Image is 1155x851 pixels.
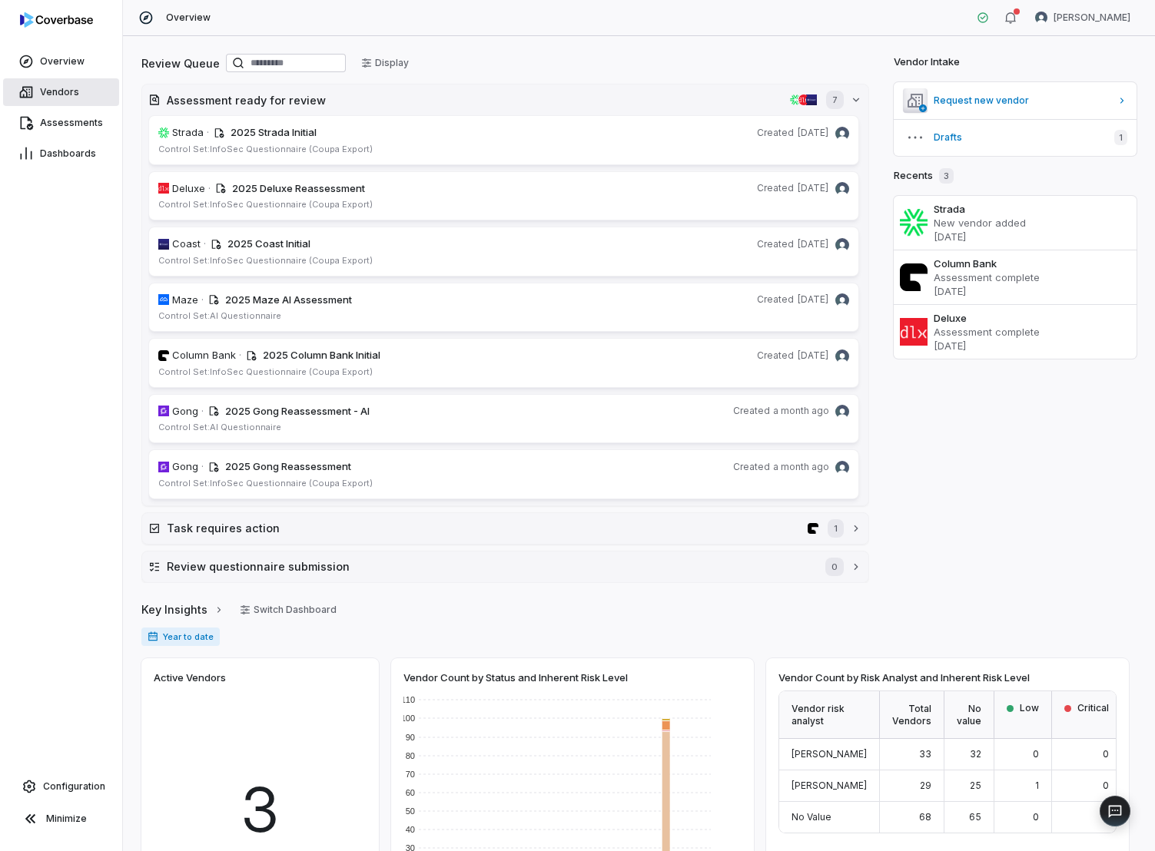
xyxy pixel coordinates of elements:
span: Control Set: InfoSec Questionnaire (Coupa Export) [158,366,373,377]
span: Coast [172,237,201,252]
img: Daniel Aranibar avatar [835,238,849,252]
span: 2025 Deluxe Reassessment [232,182,365,194]
span: [PERSON_NAME] [1054,12,1130,24]
text: 100 [401,714,415,723]
span: · [201,293,204,308]
span: Maze [172,293,198,308]
a: coast.ioCoast· 2025 Coast InitialCreated[DATE]Daniel Aranibar avatarControl Set:InfoSec Questionn... [148,227,859,276]
button: Task requires actioncolumn.com1 [142,513,868,544]
span: Vendors [40,86,79,98]
p: [DATE] [934,230,1130,243]
span: · [208,181,211,197]
a: Column BankAssessment complete[DATE] [894,250,1137,304]
svg: Date range for report [148,631,158,642]
h2: Review Queue [141,55,220,71]
img: Daniel Aranibar avatar [1035,12,1047,24]
span: · [239,348,241,363]
span: Column Bank [172,348,236,363]
p: [DATE] [934,339,1130,353]
p: Assessment complete [934,270,1130,284]
span: 2025 Maze AI Assessment [225,293,352,306]
span: 0 [825,558,844,576]
span: 2025 Gong Reassessment [225,460,351,472]
p: Assessment complete [934,325,1130,339]
span: Deluxe [172,181,205,197]
div: Total Vendors [880,691,944,739]
p: [DATE] [934,284,1130,298]
span: 29 [920,780,931,791]
a: stradaglobal.comStrada· 2025 Strada InitialCreated[DATE]Daniel Aranibar avatarControl Set:InfoSec... [148,115,859,165]
span: Created [757,349,794,362]
a: Vendors [3,78,119,106]
span: [DATE] [797,127,829,139]
a: maze.coMaze· 2025 Maze AI AssessmentCreated[DATE]Daniel Aranibar avatarControl Set:AI Questionnaire [148,283,859,333]
span: 2025 Strada Initial [231,126,317,138]
span: 0 [1103,780,1109,791]
img: Daniel Aranibar avatar [835,293,849,307]
a: Overview [3,48,119,75]
span: Low [1020,702,1039,714]
span: Year to date [141,627,220,646]
span: 1 [1114,130,1127,145]
img: Daniel Aranibar avatar [835,405,849,419]
a: Key Insights [141,594,224,626]
span: 2025 Gong Reassessment - AI [225,405,370,417]
span: Dashboards [40,147,96,160]
span: [PERSON_NAME] [792,748,867,760]
text: 70 [406,770,415,779]
a: gong.ioGong· 2025 Gong ReassessmentCreateda month agoDaniel Aranibar avatarControl Set:InfoSec Qu... [148,449,859,499]
text: 50 [406,806,415,816]
span: Control Set: InfoSec Questionnaire (Coupa Export) [158,144,373,154]
span: 68 [919,811,931,823]
span: [PERSON_NAME] [792,780,867,791]
text: 60 [406,788,415,797]
span: Created [733,461,770,473]
span: Strada [172,125,204,141]
span: [DATE] [797,238,829,250]
span: Vendor Count by Status and Inherent Risk Level [403,671,628,684]
span: Created [757,182,794,194]
text: 110 [401,695,415,704]
span: Overview [40,55,85,68]
h3: Strada [934,202,1130,216]
a: deluxe.comDeluxe· 2025 Deluxe ReassessmentCreated[DATE]Daniel Aranibar avatarControl Set:InfoSec ... [148,171,859,221]
span: 65 [969,811,981,823]
a: Assessments [3,109,119,137]
span: 2025 Column Bank Initial [263,349,380,361]
a: gong.ioGong· 2025 Gong Reassessment - AICreateda month agoDaniel Aranibar avatarControl Set:AI Qu... [148,394,859,444]
div: No value [944,691,994,739]
span: a month ago [773,461,829,473]
text: 90 [406,733,415,742]
text: 40 [406,825,415,834]
span: 3 [939,168,954,184]
a: Configuration [6,773,116,800]
img: logo-D7KZi-bG.svg [20,12,93,28]
span: Created [757,293,794,306]
span: Active Vendors [154,671,226,684]
img: Daniel Aranibar avatar [835,182,849,196]
span: 2025 Coast Initial [227,237,310,250]
span: No Value [792,811,831,823]
span: 0 [1033,748,1039,760]
a: Dashboards [3,140,119,167]
button: Drafts1 [894,119,1137,156]
a: DeluxeAssessment complete[DATE] [894,304,1137,359]
h2: Assessment ready for review [167,92,784,108]
a: Request new vendor [894,82,1137,119]
span: · [204,237,206,252]
span: [DATE] [797,182,829,194]
span: Control Set: AI Questionnaire [158,422,281,432]
span: 0 [1103,748,1109,760]
div: Vendor risk analyst [779,691,880,739]
button: Display [352,51,418,75]
span: · [207,125,209,141]
span: Key Insights [141,601,207,618]
span: · [201,404,204,419]
img: Daniel Aranibar avatar [835,127,849,141]
span: Assessments [40,117,103,129]
h2: Vendor Intake [894,55,960,70]
button: Minimize [6,803,116,834]
span: [DATE] [797,349,829,362]
span: Request new vendor [934,94,1110,107]
span: Gong [172,459,198,475]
